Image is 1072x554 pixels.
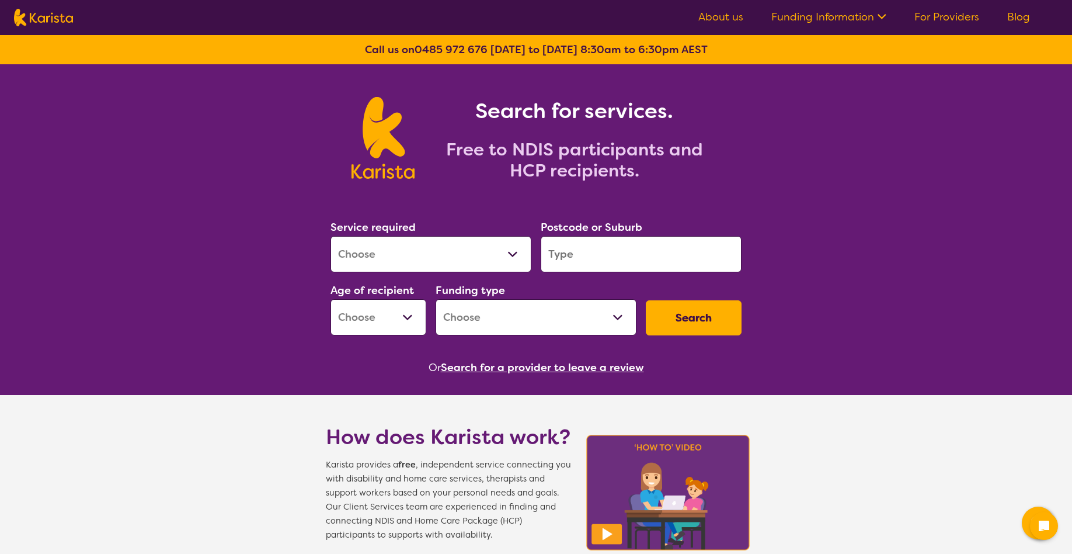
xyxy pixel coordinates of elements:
h2: Free to NDIS participants and HCP recipients. [429,139,721,181]
a: About us [698,10,743,24]
label: Funding type [436,283,505,297]
input: Type [541,236,742,272]
button: Search for a provider to leave a review [441,359,644,376]
span: Or [429,359,441,376]
button: Search [646,300,742,335]
button: Channel Menu [1022,507,1054,539]
img: Karista video [583,431,753,554]
span: Karista provides a , independent service connecting you with disability and home care services, t... [326,458,571,542]
label: Postcode or Suburb [541,220,642,234]
a: Blog [1007,10,1030,24]
label: Service required [330,220,416,234]
img: Karista logo [351,97,414,179]
label: Age of recipient [330,283,414,297]
a: Funding Information [771,10,886,24]
b: Call us on [DATE] to [DATE] 8:30am to 6:30pm AEST [365,43,708,57]
h1: How does Karista work? [326,423,571,451]
b: free [398,459,416,470]
h1: Search for services. [429,97,721,125]
a: For Providers [914,10,979,24]
a: 0485 972 676 [415,43,488,57]
img: Karista logo [14,9,73,26]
